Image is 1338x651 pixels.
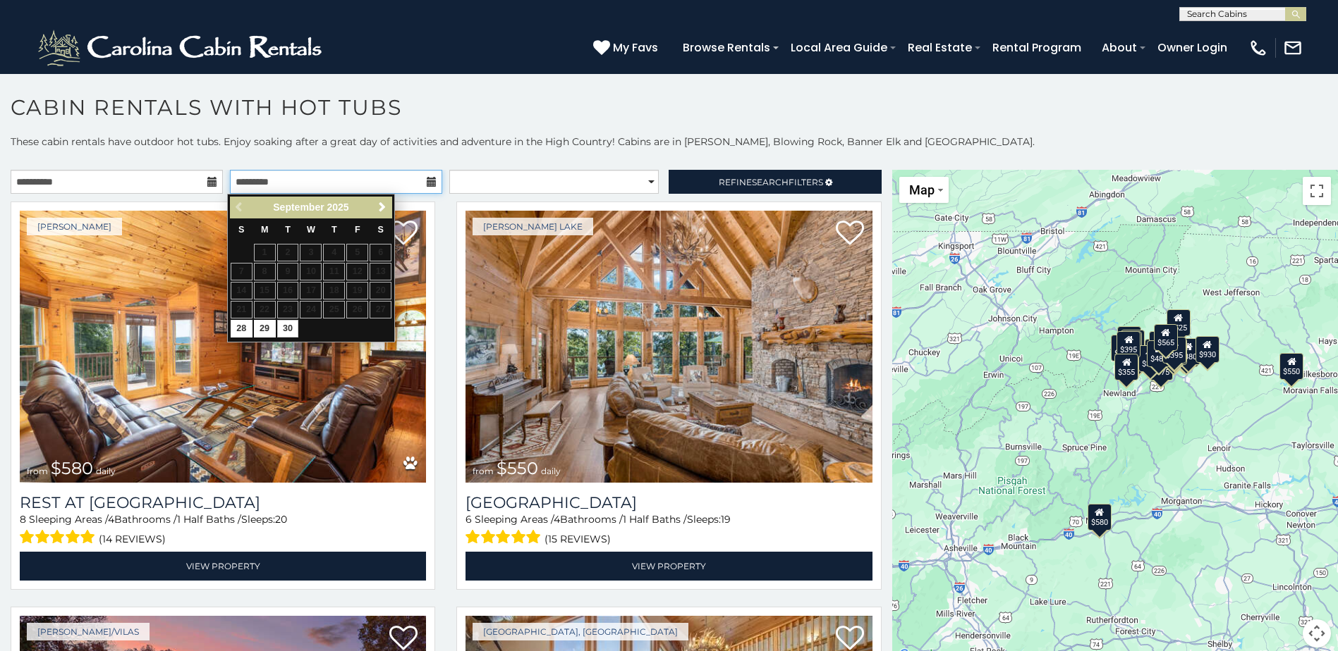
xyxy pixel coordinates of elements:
[719,177,823,187] span: Refine Filters
[261,225,269,235] span: Monday
[96,466,116,476] span: daily
[389,219,418,249] a: Add to favorites
[35,27,328,69] img: White-1-2.png
[466,211,872,483] img: Lake Haven Lodge
[466,552,872,581] a: View Property
[473,218,593,235] a: [PERSON_NAME] Lake
[1162,337,1186,364] div: $395
[541,466,561,476] span: daily
[1114,354,1138,380] div: $355
[1176,338,1200,365] div: $380
[1121,330,1145,356] div: $230
[20,211,426,483] a: Rest at Mountain Crest from $580 daily
[373,199,391,216] a: Next
[377,225,383,235] span: Saturday
[1150,35,1234,60] a: Owner Login
[285,225,291,235] span: Tuesday
[1147,340,1171,367] div: $485
[27,623,150,640] a: [PERSON_NAME]/Vilas
[20,493,426,512] a: Rest at [GEOGRAPHIC_DATA]
[1195,336,1219,363] div: $930
[20,552,426,581] a: View Property
[613,39,658,56] span: My Favs
[899,177,949,203] button: Change map style
[20,211,426,483] img: Rest at Mountain Crest
[20,493,426,512] h3: Rest at Mountain Crest
[466,512,872,548] div: Sleeping Areas / Bathrooms / Sleeps:
[593,39,662,57] a: My Favs
[238,225,244,235] span: Sunday
[377,201,388,213] span: Next
[466,513,472,526] span: 6
[1095,35,1144,60] a: About
[1303,177,1331,205] button: Toggle fullscreen view
[1167,309,1191,336] div: $525
[1163,338,1187,365] div: $675
[752,177,789,187] span: Search
[497,458,538,478] span: $550
[985,35,1088,60] a: Rental Program
[909,182,935,197] span: Map
[20,512,426,548] div: Sleeping Areas / Bathrooms / Sleeps:
[327,201,349,213] span: 2025
[27,218,122,235] a: [PERSON_NAME]
[1117,326,1141,353] div: $310
[1248,38,1268,58] img: phone-regular-white.png
[721,513,731,526] span: 19
[473,466,494,476] span: from
[466,211,872,483] a: Lake Haven Lodge from $550 daily
[836,219,864,249] a: Add to favorites
[51,458,93,478] span: $580
[623,513,687,526] span: 1 Half Baths /
[1283,38,1303,58] img: mail-regular-white.png
[99,530,166,548] span: (14 reviews)
[669,170,881,194] a: RefineSearchFilters
[466,493,872,512] h3: Lake Haven Lodge
[254,320,276,337] a: 29
[1303,619,1331,647] button: Map camera controls
[466,493,872,512] a: [GEOGRAPHIC_DATA]
[901,35,979,60] a: Real Estate
[784,35,894,60] a: Local Area Guide
[1117,331,1141,358] div: $395
[307,225,315,235] span: Wednesday
[275,513,287,526] span: 20
[473,623,688,640] a: [GEOGRAPHIC_DATA], [GEOGRAPHIC_DATA]
[1279,353,1303,380] div: $550
[108,513,114,526] span: 4
[355,225,360,235] span: Friday
[20,513,26,526] span: 8
[277,320,299,337] a: 30
[1111,335,1135,361] div: $650
[1153,324,1177,351] div: $565
[676,35,777,60] a: Browse Rentals
[1088,504,1112,531] div: $580
[545,530,611,548] span: (15 reviews)
[27,466,48,476] span: from
[273,201,324,213] span: September
[332,225,337,235] span: Thursday
[554,513,560,526] span: 4
[231,320,253,337] a: 28
[177,513,241,526] span: 1 Half Baths /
